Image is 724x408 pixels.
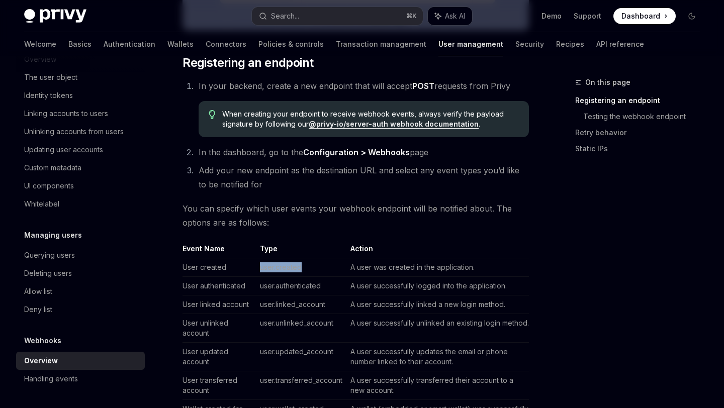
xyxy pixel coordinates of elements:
[613,8,676,24] a: Dashboard
[183,343,255,371] td: User updated account
[199,81,510,91] span: In your backend, create a new endpoint that will accept requests from Privy
[16,352,145,370] a: Overview
[24,303,52,316] div: Deny list
[24,373,78,385] div: Handling events
[574,11,601,21] a: Support
[515,32,544,56] a: Security
[16,282,145,300] a: Allow list
[346,343,529,371] td: A user successfully updates the email or phone number linked to their account.
[16,300,145,319] a: Deny list
[24,89,73,101] div: Identity tokens
[256,277,346,295] td: user.authenticated
[16,264,145,282] a: Deleting users
[24,267,72,279] div: Deleting users
[183,371,255,400] td: User transferred account
[24,355,58,367] div: Overview
[256,343,346,371] td: user.updated_account
[256,371,346,400] td: user.transferred_account
[206,32,246,56] a: Connectors
[412,81,434,91] strong: POST
[16,123,145,141] a: Unlinking accounts from users
[336,32,426,56] a: Transaction management
[585,76,630,88] span: On this page
[24,198,59,210] div: Whitelabel
[183,244,255,258] th: Event Name
[271,10,299,22] div: Search...
[346,244,529,258] th: Action
[68,32,92,56] a: Basics
[256,295,346,314] td: user.linked_account
[438,32,503,56] a: User management
[24,32,56,56] a: Welcome
[684,8,700,24] button: Toggle dark mode
[541,11,562,21] a: Demo
[16,159,145,177] a: Custom metadata
[428,7,472,25] button: Ask AI
[24,126,124,138] div: Unlinking accounts from users
[596,32,644,56] a: API reference
[167,32,194,56] a: Wallets
[575,125,708,141] a: Retry behavior
[309,120,479,129] a: @privy-io/server-auth webhook documentation
[346,295,529,314] td: A user successfully linked a new login method.
[209,110,216,119] svg: Tip
[24,162,81,174] div: Custom metadata
[406,12,417,20] span: ⌘ K
[346,258,529,277] td: A user was created in the application.
[556,32,584,56] a: Recipes
[252,7,422,25] button: Search...⌘K
[16,246,145,264] a: Querying users
[256,314,346,343] td: user.unlinked_account
[183,314,255,343] td: User unlinked account
[199,165,519,189] span: Add your new endpoint as the destination URL and select any event types you’d like to be notified...
[575,141,708,157] a: Static IPs
[24,285,52,297] div: Allow list
[183,258,255,277] td: User created
[346,371,529,400] td: A user successfully transferred their account to a new account.
[183,277,255,295] td: User authenticated
[16,105,145,123] a: Linking accounts to users
[346,277,529,295] td: A user successfully logged into the application.
[16,68,145,86] a: The user object
[303,147,410,157] strong: Configuration > Webhooks
[24,144,103,156] div: Updating user accounts
[575,92,708,109] a: Registering an endpoint
[445,11,465,21] span: Ask AI
[24,229,82,241] h5: Managing users
[621,11,660,21] span: Dashboard
[24,71,77,83] div: The user object
[24,249,75,261] div: Querying users
[16,86,145,105] a: Identity tokens
[24,335,61,347] h5: Webhooks
[24,108,108,120] div: Linking accounts to users
[24,9,86,23] img: dark logo
[583,109,708,125] a: Testing the webhook endpoint
[183,201,529,230] span: You can specify which user events your webhook endpoint will be notified about. The options are a...
[183,55,313,71] span: Registering an endpoint
[256,244,346,258] th: Type
[346,314,529,343] td: A user successfully unlinked an existing login method.
[183,295,255,314] td: User linked account
[258,32,324,56] a: Policies & controls
[24,180,74,192] div: UI components
[256,258,346,277] td: user.created
[199,147,428,157] span: In the dashboard, go to the page
[222,109,519,129] span: When creating your endpoint to receive webhook events, always verify the payload signature by fol...
[16,195,145,213] a: Whitelabel
[16,177,145,195] a: UI components
[104,32,155,56] a: Authentication
[16,370,145,388] a: Handling events
[16,141,145,159] a: Updating user accounts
